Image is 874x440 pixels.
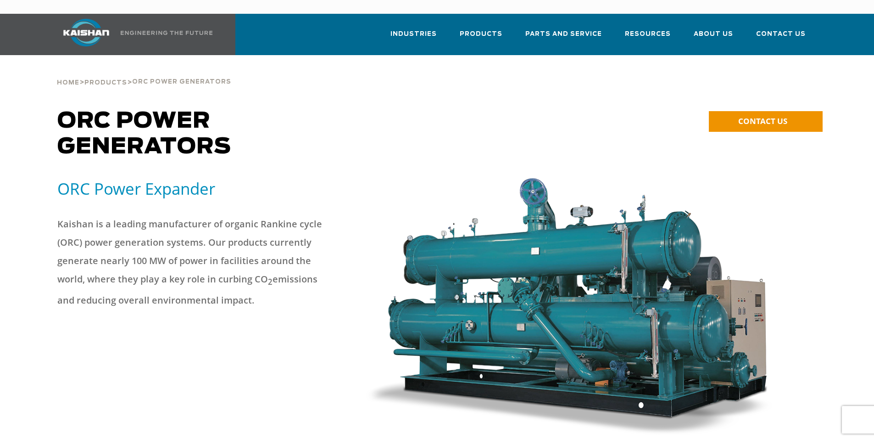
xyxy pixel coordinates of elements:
[57,80,79,86] span: Home
[694,29,733,39] span: About Us
[756,29,806,39] span: Contact Us
[84,80,127,86] span: Products
[625,22,671,53] a: Resources
[738,116,787,126] span: CONTACT US
[525,29,602,39] span: Parts and Service
[460,29,502,39] span: Products
[366,178,772,436] img: machine
[121,31,212,35] img: Engineering the future
[52,14,214,55] a: Kaishan USA
[57,178,355,199] h5: ORC Power Expander
[52,19,121,46] img: kaishan logo
[756,22,806,53] a: Contact Us
[525,22,602,53] a: Parts and Service
[709,111,823,132] a: CONTACT US
[57,110,231,158] span: ORC Power Generators
[57,78,79,86] a: Home
[460,22,502,53] a: Products
[57,55,231,90] div: > >
[268,276,273,287] sub: 2
[132,79,231,85] span: ORC Power Generators
[57,215,323,310] p: Kaishan is a leading manufacturer of organic Rankine cycle (ORC) power generation systems. Our pr...
[625,29,671,39] span: Resources
[390,22,437,53] a: Industries
[390,29,437,39] span: Industries
[84,78,127,86] a: Products
[694,22,733,53] a: About Us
